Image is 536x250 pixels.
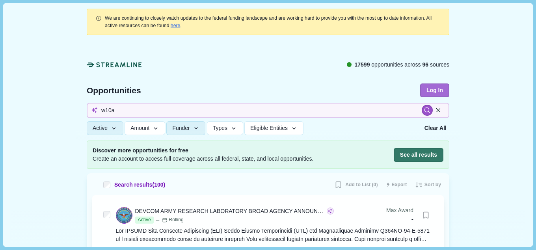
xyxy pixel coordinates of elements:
[171,23,181,28] a: here
[386,215,413,224] div: -
[422,61,429,68] span: 96
[162,217,184,224] div: Rolling
[93,155,313,163] span: Create an account to access full coverage across all federal, state, and local opportunities.
[250,125,288,131] span: Eligible Entities
[93,125,108,131] span: Active
[412,179,444,191] button: Sort by
[105,15,432,28] span: We are continuing to closely watch updates to the federal funding landscape and are working hard ...
[87,86,141,94] span: Opportunities
[386,206,413,215] div: Max Award
[125,121,165,135] button: Amount
[422,121,449,135] button: Clear All
[87,103,449,118] input: Search for funding
[116,227,433,243] div: Lor IPSUMD Sita Consecte Adipiscing (ELI) Seddo Eiusmo Temporincidi (UTL) etd Magnaaliquae Admini...
[207,121,243,135] button: Types
[135,207,326,215] div: DEVCOM ARMY RESEARCH LABORATORY BROAD AGENCY ANNOUNCEMENT FOR FOUNDATIONAL RESEARCH
[114,181,165,189] span: Search results ( 100 )
[93,146,313,155] span: Discover more opportunities for free
[394,148,443,162] button: See all results
[166,121,205,135] button: Funder
[383,179,410,191] button: Export results to CSV (250 max)
[213,125,227,131] span: Types
[105,15,441,29] div: .
[87,121,123,135] button: Active
[354,61,449,69] span: opportunities across sources
[244,121,303,135] button: Eligible Entities
[130,125,149,131] span: Amount
[331,179,380,191] button: Add to List (0)
[135,217,154,224] span: Active
[172,125,190,131] span: Funder
[116,207,132,223] img: DOD.png
[354,61,370,68] span: 17599
[420,83,449,97] button: Log In
[419,208,433,222] button: Bookmark this grant.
